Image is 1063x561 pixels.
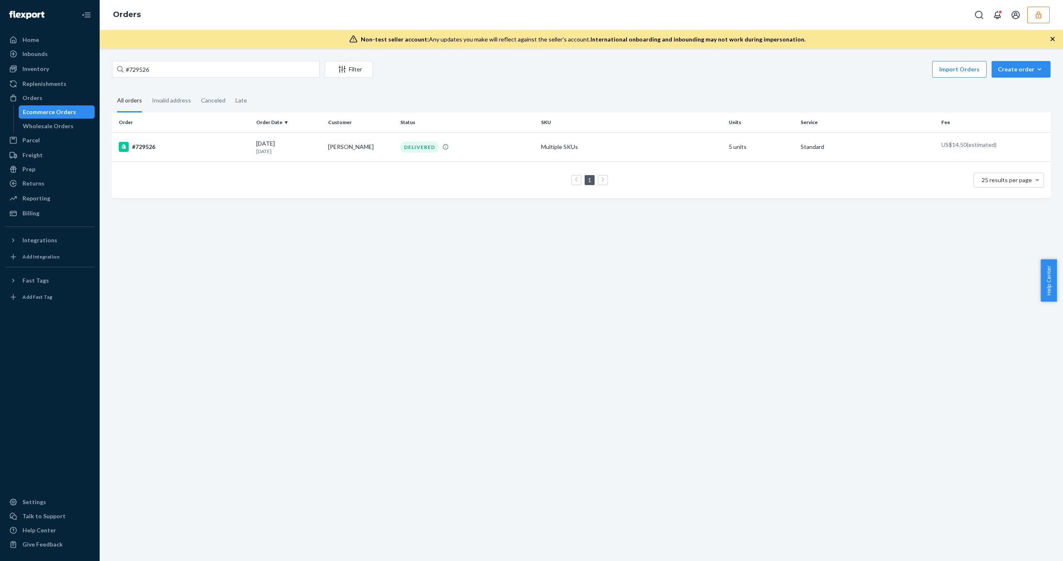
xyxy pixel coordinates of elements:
[22,179,44,188] div: Returns
[5,250,95,263] a: Add Integration
[325,132,397,161] td: [PERSON_NAME]
[5,510,95,523] a: Talk to Support
[971,7,987,23] button: Open Search Box
[982,176,1032,183] span: 25 results per page
[23,122,73,130] div: Wholesale Orders
[586,176,593,183] a: Page 1 is your current page
[22,276,49,285] div: Fast Tags
[119,142,250,152] div: #729526
[23,108,76,116] div: Ecommerce Orders
[325,65,372,73] div: Filter
[5,62,95,76] a: Inventory
[5,163,95,176] a: Prep
[22,194,50,202] div: Reporting
[400,141,439,153] div: DELIVERED
[361,35,806,44] div: Any updates you make will reflect against the seller's account.
[5,33,95,46] a: Home
[5,524,95,537] a: Help Center
[235,90,247,111] div: Late
[22,526,56,534] div: Help Center
[932,61,987,78] button: Import Orders
[725,112,797,132] th: Units
[1007,7,1024,23] button: Open account menu
[590,36,806,43] span: International onboarding and inbounding may not work during impersonation.
[22,165,35,173] div: Prep
[256,148,321,155] p: [DATE]
[22,36,39,44] div: Home
[9,11,44,19] img: Flexport logo
[113,10,141,19] a: Orders
[22,209,39,217] div: Billing
[112,112,253,132] th: Order
[22,293,52,300] div: Add Fast Tag
[19,120,95,133] a: Wholesale Orders
[938,112,1051,132] th: Fee
[5,234,95,247] button: Integrations
[5,495,95,509] a: Settings
[5,538,95,551] button: Give Feedback
[256,139,321,155] div: [DATE]
[22,65,49,73] div: Inventory
[998,65,1044,73] div: Create order
[253,112,325,132] th: Order Date
[989,7,1006,23] button: Open notifications
[5,134,95,147] a: Parcel
[5,47,95,61] a: Inbounds
[19,105,95,119] a: Ecommerce Orders
[5,177,95,190] a: Returns
[941,141,1044,149] p: US$14.50
[725,132,797,161] td: 5 units
[112,61,320,78] input: Search orders
[22,540,63,549] div: Give Feedback
[22,94,42,102] div: Orders
[5,274,95,287] button: Fast Tags
[801,143,935,151] p: Standard
[328,119,393,126] div: Customer
[22,498,46,506] div: Settings
[5,91,95,105] a: Orders
[361,36,429,43] span: Non-test seller account:
[1041,259,1057,302] button: Help Center
[538,132,725,161] td: Multiple SKUs
[22,136,40,144] div: Parcel
[22,512,66,520] div: Talk to Support
[78,7,95,23] button: Close Navigation
[22,50,48,58] div: Inbounds
[325,61,373,78] button: Filter
[538,112,725,132] th: SKU
[22,151,43,159] div: Freight
[992,61,1051,78] button: Create order
[5,149,95,162] a: Freight
[5,192,95,205] a: Reporting
[201,90,225,111] div: Canceled
[22,253,59,260] div: Add Integration
[967,141,997,148] span: (estimated)
[397,112,538,132] th: Status
[22,80,66,88] div: Replenishments
[5,207,95,220] a: Billing
[117,90,142,112] div: All orders
[22,236,57,244] div: Integrations
[152,90,191,111] div: Invalid address
[5,77,95,90] a: Replenishments
[5,290,95,304] a: Add Fast Tag
[106,3,147,27] ol: breadcrumbs
[797,112,938,132] th: Service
